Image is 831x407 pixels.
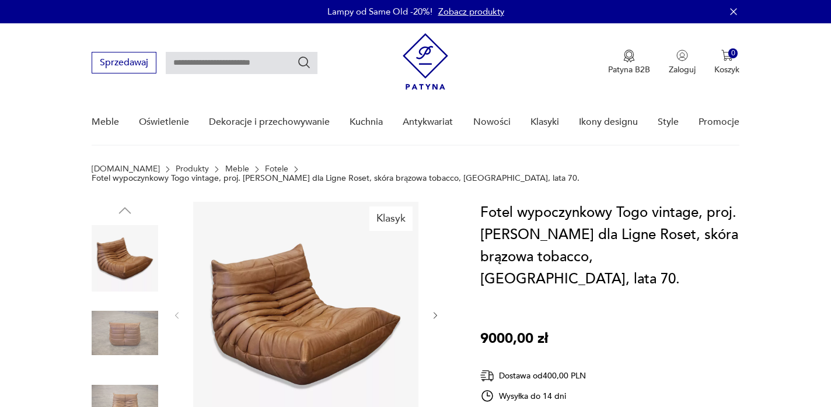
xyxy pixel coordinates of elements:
[350,100,383,145] a: Kuchnia
[176,164,209,174] a: Produkty
[699,100,739,145] a: Promocje
[297,55,311,69] button: Szukaj
[480,369,494,383] img: Ikona dostawy
[623,50,635,62] img: Ikona medalu
[728,48,738,58] div: 0
[327,6,432,17] p: Lampy od Same Old -20%!
[438,6,504,17] a: Zobacz produkty
[714,64,739,75] p: Koszyk
[676,50,688,61] img: Ikonka użytkownika
[265,164,288,174] a: Fotele
[714,50,739,75] button: 0Koszyk
[92,164,160,174] a: [DOMAIN_NAME]
[608,50,650,75] a: Ikona medaluPatyna B2B
[669,64,696,75] p: Zaloguj
[369,206,413,231] div: Klasyk
[92,52,156,73] button: Sprzedawaj
[473,100,511,145] a: Nowości
[480,389,586,403] div: Wysyłka do 14 dni
[658,100,679,145] a: Style
[480,202,739,290] h1: Fotel wypoczynkowy Togo vintage, proj. [PERSON_NAME] dla Ligne Roset, skóra brązowa tobacco, [GEO...
[608,64,650,75] p: Patyna B2B
[669,50,696,75] button: Zaloguj
[92,300,158,366] img: Zdjęcie produktu Fotel wypoczynkowy Togo vintage, proj. M. Ducaroy dla Ligne Roset, skóra brązowa...
[608,50,650,75] button: Patyna B2B
[403,100,453,145] a: Antykwariat
[480,369,586,383] div: Dostawa od 400,00 PLN
[225,164,249,174] a: Meble
[139,100,189,145] a: Oświetlenie
[92,100,119,145] a: Meble
[530,100,559,145] a: Klasyki
[480,328,548,350] p: 9000,00 zł
[92,225,158,292] img: Zdjęcie produktu Fotel wypoczynkowy Togo vintage, proj. M. Ducaroy dla Ligne Roset, skóra brązowa...
[403,33,448,90] img: Patyna - sklep z meblami i dekoracjami vintage
[92,174,579,183] p: Fotel wypoczynkowy Togo vintage, proj. [PERSON_NAME] dla Ligne Roset, skóra brązowa tobacco, [GEO...
[209,100,330,145] a: Dekoracje i przechowywanie
[721,50,733,61] img: Ikona koszyka
[579,100,638,145] a: Ikony designu
[92,59,156,68] a: Sprzedawaj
